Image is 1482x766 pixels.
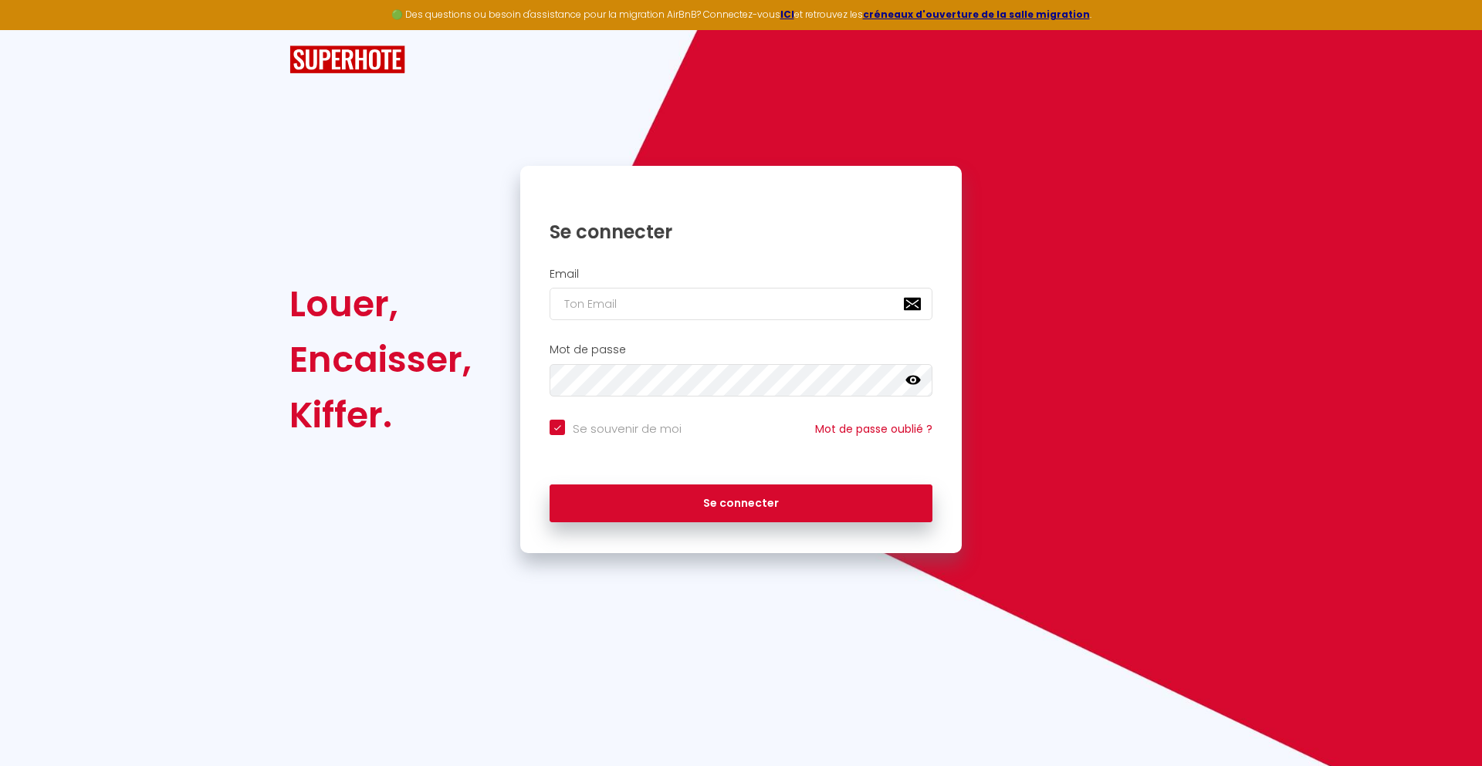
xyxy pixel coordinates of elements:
[289,332,472,387] div: Encaisser,
[863,8,1090,21] a: créneaux d'ouverture de la salle migration
[550,268,932,281] h2: Email
[780,8,794,21] a: ICI
[289,276,472,332] div: Louer,
[550,343,932,356] h2: Mot de passe
[550,220,932,244] h1: Se connecter
[289,46,405,74] img: SuperHote logo
[289,387,472,443] div: Kiffer.
[550,484,932,523] button: Se connecter
[815,421,932,437] a: Mot de passe oublié ?
[550,288,932,320] input: Ton Email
